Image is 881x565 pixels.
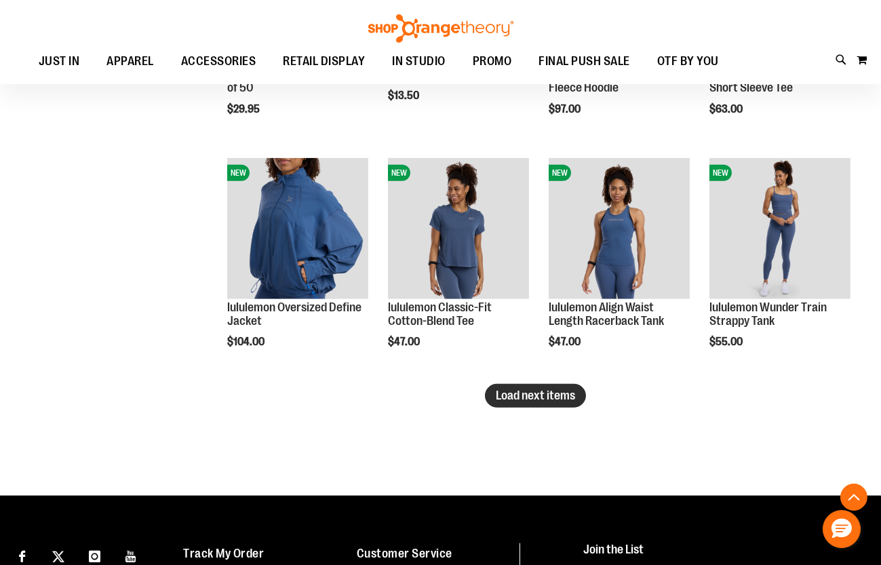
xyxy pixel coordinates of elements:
[388,336,422,348] span: $47.00
[657,46,719,77] span: OTF BY YOU
[366,14,515,43] img: Shop Orangetheory
[227,165,250,181] span: NEW
[549,103,583,115] span: $97.00
[840,484,867,511] button: Back To Top
[549,165,571,181] span: NEW
[709,336,745,348] span: $55.00
[542,151,697,383] div: product
[107,46,155,77] span: APPAREL
[357,547,452,560] a: Customer Service
[388,158,529,301] a: lululemon Classic-Fit Cotton-Blend TeeNEW
[388,300,492,328] a: lululemon Classic-Fit Cotton-Blend Tee
[52,551,64,563] img: Twitter
[485,384,586,408] button: Load next items
[393,46,446,77] span: IN STUDIO
[39,46,80,77] span: JUST IN
[549,300,664,328] a: lululemon Align Waist Length Racerback Tank
[703,151,857,383] div: product
[709,165,732,181] span: NEW
[526,46,644,77] a: FINAL PUSH SALE
[709,300,827,328] a: lululemon Wunder Train Strappy Tank
[227,103,262,115] span: $29.95
[388,165,410,181] span: NEW
[709,103,745,115] span: $63.00
[168,46,270,77] a: ACCESSORIES
[227,336,267,348] span: $104.00
[181,46,256,77] span: ACCESSORIES
[388,90,421,102] span: $13.50
[459,46,526,77] a: PROMO
[220,151,375,383] div: product
[25,46,94,77] a: JUST IN
[823,510,861,548] button: Hello, have a question? Let’s chat.
[539,46,631,77] span: FINAL PUSH SALE
[227,158,368,301] a: lululemon Oversized Define JacketNEW
[549,158,690,301] a: lululemon Align Waist Length Racerback TankNEW
[183,547,264,560] a: Track My Order
[473,46,512,77] span: PROMO
[283,46,366,77] span: RETAIL DISPLAY
[227,300,361,328] a: lululemon Oversized Define Jacket
[644,46,732,77] a: OTF BY YOU
[388,158,529,299] img: lululemon Classic-Fit Cotton-Blend Tee
[709,158,850,301] a: lululemon Wunder Train Strappy TankNEW
[496,389,575,402] span: Load next items
[549,158,690,299] img: lululemon Align Waist Length Racerback Tank
[94,46,168,77] a: APPAREL
[381,151,536,383] div: product
[549,336,583,348] span: $47.00
[270,46,379,77] a: RETAIL DISPLAY
[709,158,850,299] img: lululemon Wunder Train Strappy Tank
[227,158,368,299] img: lululemon Oversized Define Jacket
[379,46,460,77] a: IN STUDIO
